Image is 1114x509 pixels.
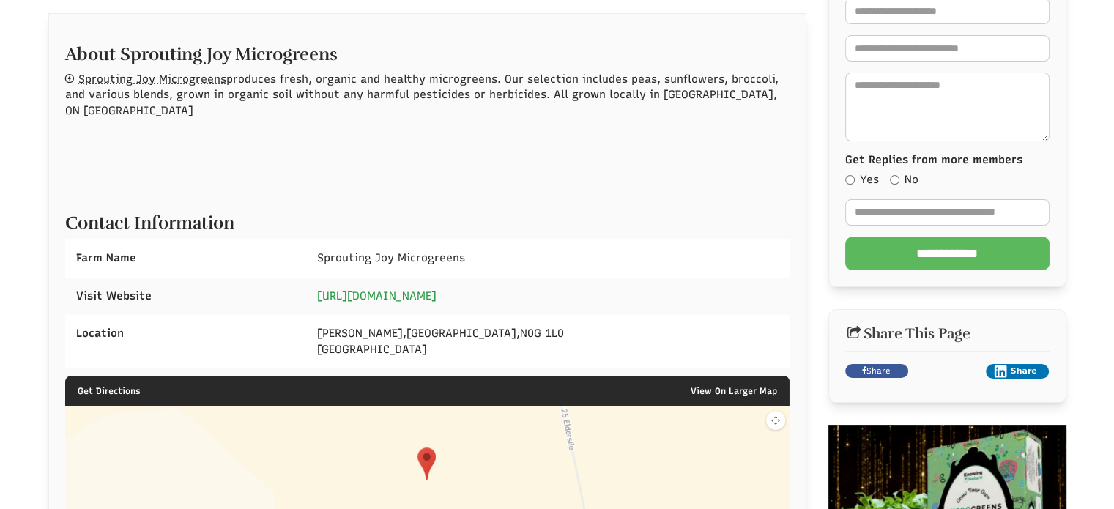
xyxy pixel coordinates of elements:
[317,289,437,302] a: [URL][DOMAIN_NAME]
[65,72,790,119] p: produces fresh, organic and healthy microgreens. Our selection includes peas, sunflowers, broccol...
[916,364,979,379] iframe: X Post Button
[65,73,226,86] a: Sprouting Joy Microgreens
[845,326,1050,342] h2: Share This Page
[65,315,307,352] div: Location
[406,327,516,340] span: [GEOGRAPHIC_DATA]
[70,380,149,402] a: Get Directions
[48,13,806,14] ul: Profile Tabs
[890,175,899,185] input: No
[986,364,1049,379] button: Share
[317,327,403,340] span: [PERSON_NAME]
[65,37,790,64] h2: About Sprouting Joy Microgreens
[845,364,908,379] a: Share
[845,172,879,187] label: Yes
[520,327,564,340] span: N0G 1L0
[845,175,855,185] input: Yes
[78,73,226,86] span: Sprouting Joy Microgreens
[65,278,307,315] div: Visit Website
[766,411,785,430] button: Map camera controls
[306,315,789,368] div: , , [GEOGRAPHIC_DATA]
[65,239,307,277] div: Farm Name
[845,152,1022,168] label: Get Replies from more members
[890,172,918,187] label: No
[683,380,785,402] a: View On Larger Map
[317,251,465,264] span: Sprouting Joy Microgreens
[65,206,790,232] h2: Contact Information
